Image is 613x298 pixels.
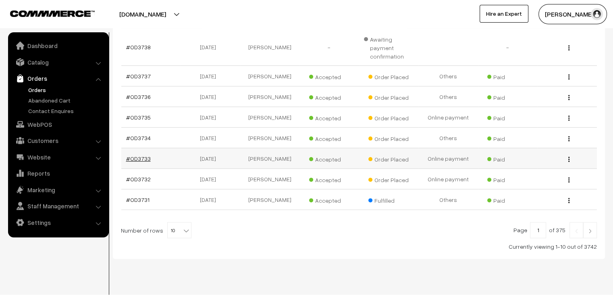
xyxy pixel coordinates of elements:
a: Orders [26,86,106,94]
img: user [591,8,603,20]
span: Accepted [309,71,349,81]
td: [DATE] [181,66,240,86]
a: #OD3735 [126,114,151,121]
a: #OD3736 [126,93,151,100]
span: Paid [487,153,528,164]
img: COMMMERCE [10,10,95,17]
a: Dashboard [10,38,106,53]
td: [PERSON_NAME] [240,189,300,210]
img: Right [586,229,594,233]
a: Orders [10,71,106,86]
a: Reports [10,166,106,180]
a: Contact Enquires [26,107,106,115]
span: Accepted [309,112,349,122]
img: Menu [568,136,569,141]
td: [PERSON_NAME] [240,66,300,86]
a: Customers [10,133,106,148]
span: Order Placed [368,132,409,143]
span: Paid [487,112,528,122]
span: Accepted [309,132,349,143]
a: #OD3731 [126,196,150,203]
span: Awaiting payment confirmation [364,33,414,61]
td: [PERSON_NAME] [240,28,300,66]
td: Others [418,128,478,148]
span: Accepted [309,194,349,205]
td: Online payment [418,169,478,189]
a: Catalog [10,55,106,69]
span: Paid [487,194,528,205]
span: 10 [168,222,191,239]
td: [PERSON_NAME] [240,128,300,148]
a: Website [10,150,106,164]
span: Order Placed [368,153,409,164]
img: Menu [568,115,569,121]
span: Order Placed [368,91,409,102]
td: Online payment [418,107,478,128]
a: #OD3734 [126,134,151,141]
a: Marketing [10,183,106,197]
img: Menu [568,177,569,183]
span: of 375 [549,227,565,233]
span: Paid [487,174,528,184]
span: Number of rows [121,226,163,235]
span: Paid [487,71,528,81]
td: [PERSON_NAME] [240,148,300,169]
span: Accepted [309,153,349,164]
td: Online payment [418,148,478,169]
a: Abandoned Cart [26,96,106,105]
td: - [299,28,359,66]
a: #OD3733 [126,155,151,162]
td: [DATE] [181,169,240,189]
td: [PERSON_NAME] [240,169,300,189]
span: Accepted [309,91,349,102]
span: Paid [487,132,528,143]
div: Currently viewing 1-10 out of 3742 [121,242,597,251]
img: Menu [568,95,569,100]
a: #OD3738 [126,44,151,50]
a: #OD3732 [126,176,151,183]
td: [PERSON_NAME] [240,107,300,128]
a: Settings [10,215,106,230]
a: Hire an Expert [480,5,528,23]
td: Others [418,86,478,107]
td: [DATE] [181,128,240,148]
td: [DATE] [181,107,240,128]
td: [DATE] [181,86,240,107]
img: Menu [568,198,569,203]
button: [PERSON_NAME] [538,4,607,24]
span: 10 [167,222,191,238]
td: [DATE] [181,189,240,210]
a: #OD3737 [126,73,151,80]
td: Others [418,189,478,210]
span: Order Placed [368,71,409,81]
span: Paid [487,91,528,102]
span: Order Placed [368,112,409,122]
a: WebPOS [10,117,106,132]
span: Order Placed [368,174,409,184]
img: Left [573,229,580,233]
span: Accepted [309,174,349,184]
td: Others [418,66,478,86]
a: COMMMERCE [10,8,81,18]
td: [DATE] [181,148,240,169]
td: [PERSON_NAME] [240,86,300,107]
span: Page [513,227,527,233]
a: Staff Management [10,199,106,213]
img: Menu [568,74,569,80]
span: Fulfilled [368,194,409,205]
img: Menu [568,157,569,162]
td: [DATE] [181,28,240,66]
img: Menu [568,45,569,50]
td: - [478,28,538,66]
button: [DOMAIN_NAME] [91,4,194,24]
